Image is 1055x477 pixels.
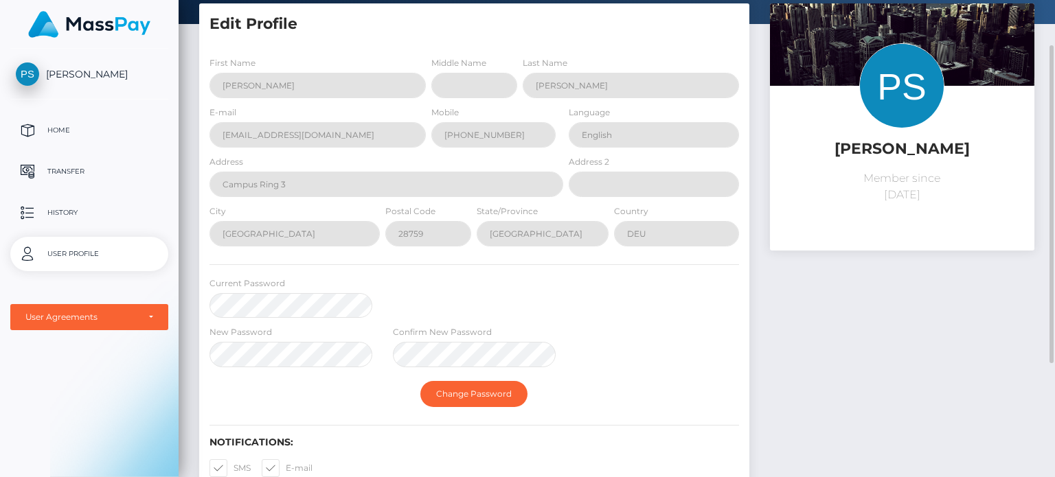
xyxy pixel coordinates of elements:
label: E-mail [262,459,313,477]
h5: Edit Profile [209,14,739,35]
a: User Profile [10,237,168,271]
img: ... [770,3,1034,180]
h5: [PERSON_NAME] [780,139,1024,160]
a: Transfer [10,154,168,189]
label: First Name [209,57,256,69]
label: New Password [209,326,272,338]
p: History [16,202,163,223]
label: Mobile [431,106,459,119]
h6: Notifications: [209,437,739,448]
a: Home [10,113,168,148]
span: [PERSON_NAME] [10,68,168,80]
label: City [209,205,226,218]
img: MassPay [28,11,150,38]
label: Address [209,156,243,168]
p: Home [16,120,163,141]
label: SMS [209,459,251,477]
div: User Agreements [25,312,138,323]
label: Current Password [209,277,285,290]
button: Change Password [420,381,527,407]
label: Postal Code [385,205,435,218]
a: History [10,196,168,230]
p: Transfer [16,161,163,182]
label: Middle Name [431,57,486,69]
label: State/Province [477,205,538,218]
label: E-mail [209,106,236,119]
button: User Agreements [10,304,168,330]
label: Language [569,106,610,119]
p: Member since [DATE] [780,170,1024,203]
label: Country [614,205,648,218]
p: User Profile [16,244,163,264]
label: Confirm New Password [393,326,492,338]
label: Address 2 [569,156,609,168]
label: Last Name [523,57,567,69]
